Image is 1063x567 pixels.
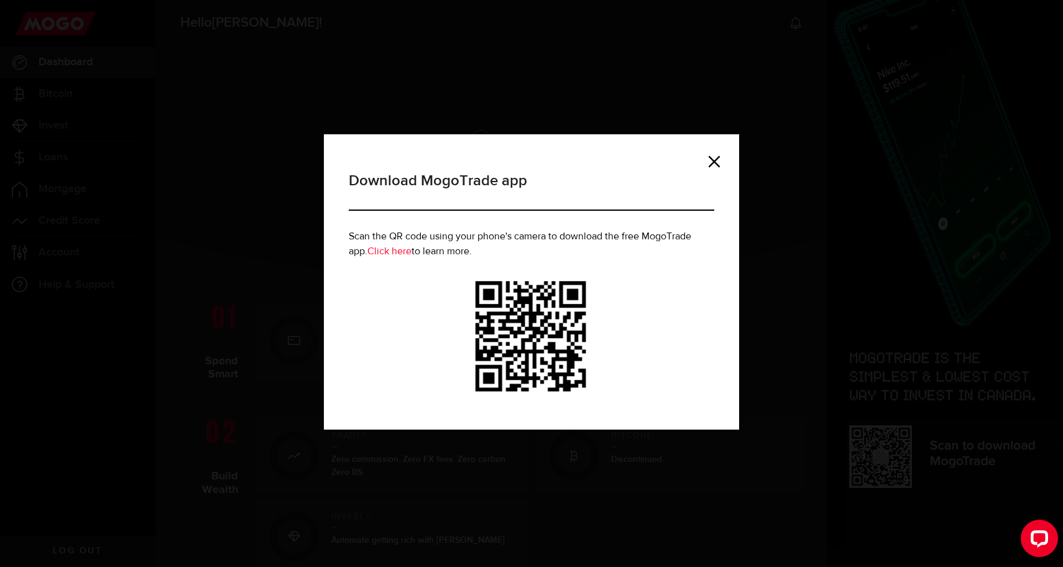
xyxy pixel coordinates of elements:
[1011,515,1063,567] iframe: LiveChat chat widget
[367,247,412,257] a: Click here
[471,278,592,395] img: trade-qr.png
[349,170,714,211] h1: Download MogoTrade app
[349,232,691,257] span: Scan the QR code using your phone's camera to download the free MogoTrade app. to learn more.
